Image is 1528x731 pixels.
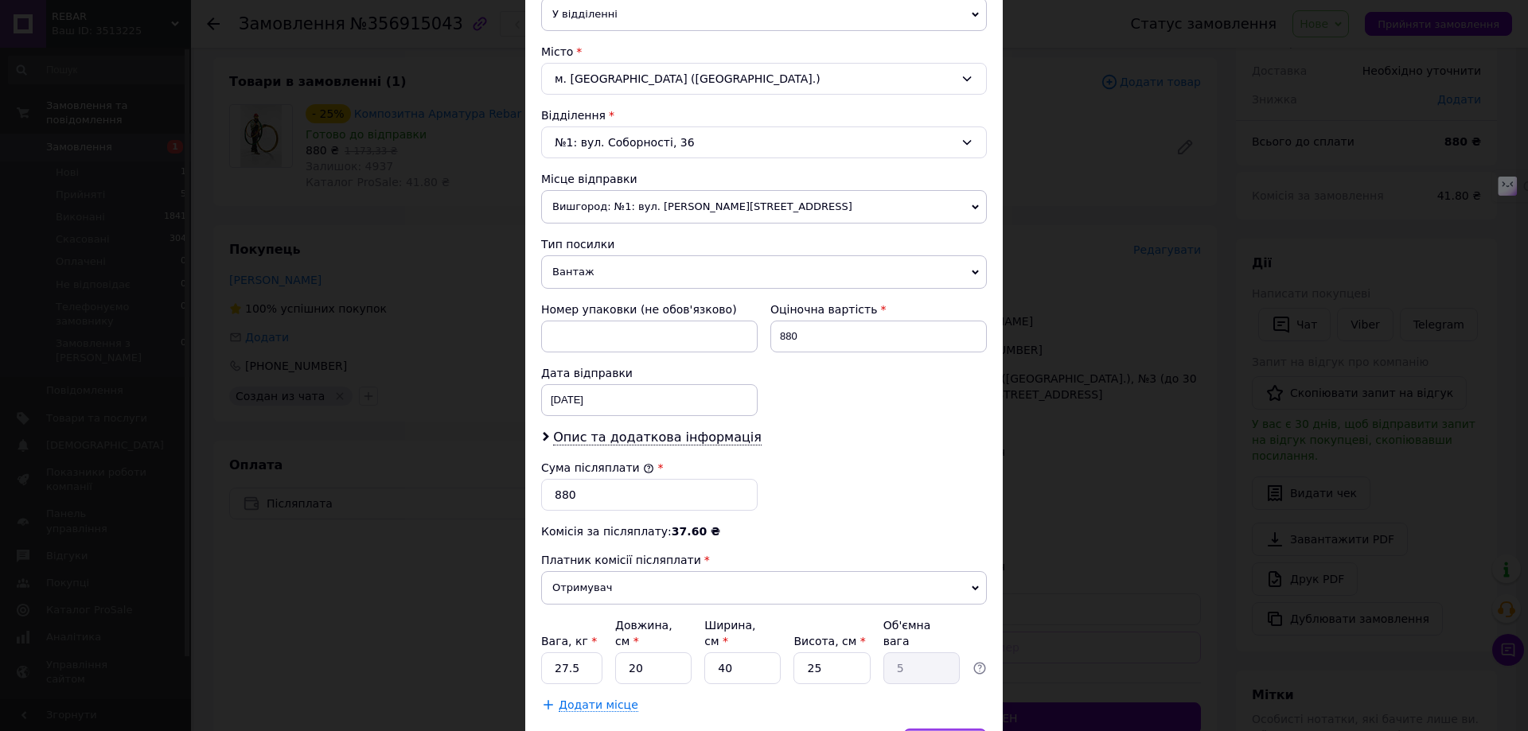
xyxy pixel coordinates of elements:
[883,617,960,649] div: Об'ємна вага
[541,301,758,317] div: Номер упаковки (не обов'язково)
[553,430,762,445] span: Опис та додаткова інформація
[541,173,637,185] span: Місце відправки
[541,571,987,605] span: Отримувач
[541,554,701,566] span: Платник комісії післяплати
[541,635,597,647] label: Вага, кг
[541,44,987,60] div: Місто
[541,63,987,95] div: м. [GEOGRAPHIC_DATA] ([GEOGRAPHIC_DATA].)
[615,619,672,647] label: Довжина, см
[541,238,614,251] span: Тип посилки
[672,525,720,538] span: 37.60 ₴
[770,301,987,317] div: Оціночна вартість
[541,126,987,158] div: №1: вул. Соборності, 36
[704,619,755,647] label: Ширина, см
[541,190,987,224] span: Вишгород: №1: вул. [PERSON_NAME][STREET_ADDRESS]
[541,107,987,123] div: Відділення
[541,461,654,474] label: Сума післяплати
[541,523,987,539] div: Комісія за післяплату:
[793,635,865,647] label: Висота, см
[559,698,638,712] span: Додати місце
[541,255,987,289] span: Вантаж
[541,365,758,381] div: Дата відправки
